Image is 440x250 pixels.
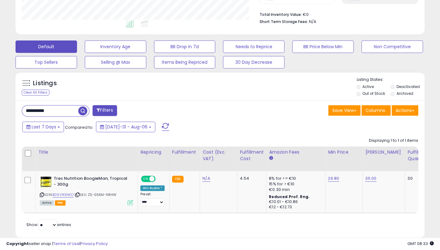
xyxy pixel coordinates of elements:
[154,40,215,53] button: BB Drop in 7d
[259,19,308,24] b: Short Term Storage Fees:
[361,40,423,53] button: Non Competitive
[93,105,117,116] button: Filters
[269,187,320,192] div: €0.30 min
[397,91,413,96] label: Archived
[365,149,402,155] div: [PERSON_NAME]
[269,155,273,161] small: Amazon Fees.
[154,56,215,68] button: Items Being Repriced
[202,175,210,182] a: N/A
[292,40,354,53] button: BB Price Below Min
[140,185,165,191] div: Win BuyBox *
[269,194,310,199] b: Reduced Prof. Rng.
[269,199,320,205] div: €10.01 - €10.86
[40,176,52,188] img: 41QvWEmK5RL._SL40_.jpg
[362,84,374,89] label: Active
[16,56,77,68] button: Top Sellers
[26,222,71,228] span: Show: entries
[75,192,116,197] span: | SKU: Z5-E6KM-NRHW
[6,241,108,247] div: seller snap | |
[365,107,385,113] span: Columns
[32,124,56,130] span: Last 7 Days
[369,138,418,144] div: Displaying 1 to 1 of 1 items
[362,91,385,96] label: Out of Stock
[172,176,184,183] small: FBA
[269,205,320,210] div: €12 - €12.73
[392,105,418,116] button: Actions
[96,122,155,132] button: [DATE]-31 - Aug-06
[140,192,165,206] div: Preset:
[140,149,167,155] div: Repricing
[397,84,420,89] label: Deactivated
[54,176,129,189] b: Trec Nutrition BoogieMan, Tropical - 300g
[240,176,261,181] div: 4.54
[38,149,135,155] div: Title
[53,241,79,247] a: Terms of Use
[269,181,320,187] div: 15% for > €10
[105,124,147,130] span: [DATE]-31 - Aug-06
[259,12,302,17] b: Total Inventory Value:
[155,176,165,182] span: OFF
[172,149,197,155] div: Fulfillment
[65,124,93,130] span: Compared to:
[223,40,284,53] button: Needs to Reprice
[142,176,149,182] span: ON
[33,79,57,88] h5: Listings
[361,105,391,116] button: Columns
[40,200,54,206] span: All listings currently available for purchase on Amazon
[328,175,339,182] a: 26.80
[407,149,429,162] div: Fulfillable Quantity
[309,19,316,25] span: N/A
[240,149,264,162] div: Fulfillment Cost
[269,149,323,155] div: Amazon Fees
[85,40,146,53] button: Inventory Age
[22,90,49,95] div: Clear All Filters
[328,105,361,116] button: Save View
[202,149,234,162] div: Cost (Exc. VAT)
[407,241,434,247] span: 2025-08-14 08:33 GMT
[80,241,108,247] a: Privacy Policy
[16,40,77,53] button: Default
[55,200,66,206] span: FBA
[52,192,74,197] a: B09V1KXNKD
[259,10,414,18] li: €0
[22,122,64,132] button: Last 7 Days
[85,56,146,68] button: Selling @ Max
[40,176,133,205] div: ASIN:
[356,77,424,83] p: Listing States:
[365,175,376,182] a: 35.00
[328,149,360,155] div: Min Price
[269,176,320,181] div: 8% for <= €10
[223,56,284,68] button: 30 Day Decrease
[6,241,29,247] strong: Copyright
[407,176,427,181] div: 30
